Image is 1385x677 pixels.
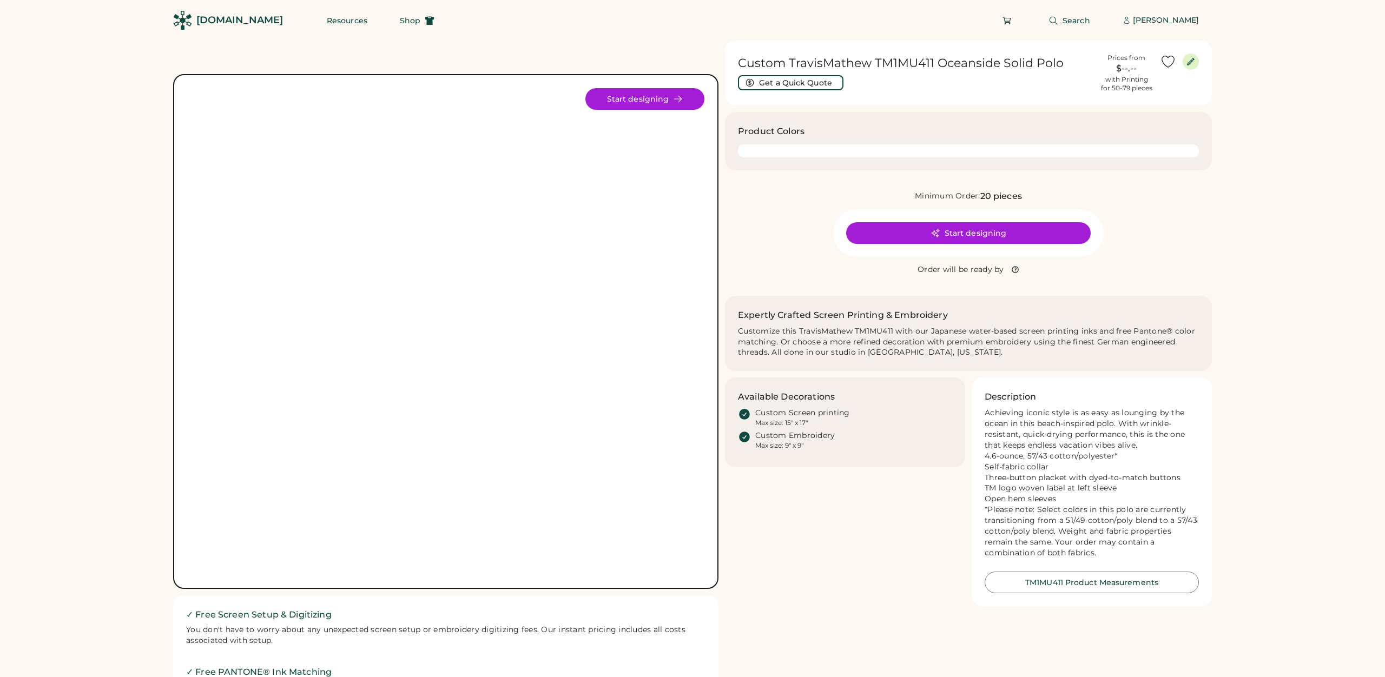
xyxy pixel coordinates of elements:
div: [DOMAIN_NAME] [196,14,283,27]
div: Max size: 15" x 17" [755,419,808,427]
div: TM1MU411 Style Image [202,88,689,575]
h1: Custom TravisMathew TM1MU411 Oceanside Solid Polo [738,56,1093,71]
div: Max size: 9" x 9" [755,441,803,450]
div: [PERSON_NAME] [1133,15,1199,26]
button: Shop [387,10,447,31]
button: Resources [314,10,380,31]
img: Rendered Logo - Screens [173,11,192,30]
div: Minimum Order: [915,191,980,202]
div: with Printing for 50-79 pieces [1101,75,1152,92]
h2: ✓ Free Screen Setup & Digitizing [186,608,705,621]
button: Start designing [585,88,704,110]
span: Search [1063,17,1090,24]
div: Prices from [1107,54,1145,62]
div: Achieving iconic style is as easy as lounging by the ocean in this beach-inspired polo. With wrin... [985,408,1199,558]
h3: Available Decorations [738,390,835,403]
h2: Expertly Crafted Screen Printing & Embroidery [738,309,948,322]
button: TM1MU411 Product Measurements [985,572,1199,593]
div: Custom Screen printing [755,408,850,419]
div: You don't have to worry about any unexpected screen setup or embroidery digitizing fees. Our inst... [186,625,705,646]
span: Shop [400,17,420,24]
div: 20 pieces [980,190,1022,203]
div: Order will be ready by [918,264,1004,275]
button: Search [1036,10,1103,31]
div: $--.-- [1099,62,1153,75]
h3: Description [985,390,1037,403]
button: Get a Quick Quote [738,75,843,90]
div: Customize this TravisMathew TM1MU411 with our Japanese water-based screen printing inks and free ... [738,326,1199,359]
div: Custom Embroidery [755,430,835,441]
h3: Product Colors [738,125,804,138]
img: TravisMathew TM1MU411 Product Image [202,88,689,575]
button: Start designing [846,222,1091,244]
